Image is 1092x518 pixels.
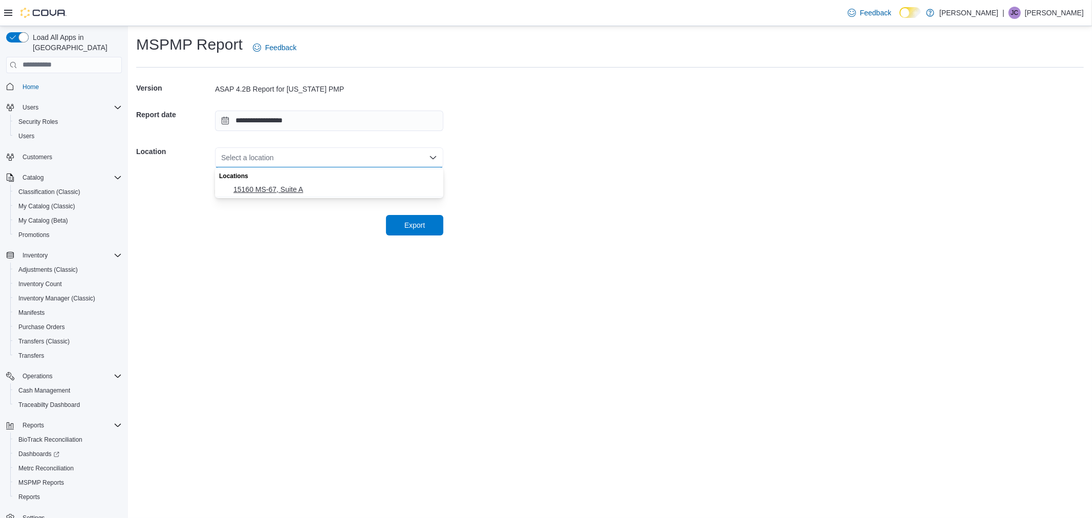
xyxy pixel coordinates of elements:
span: Users [23,103,38,112]
button: BioTrack Reconciliation [10,433,126,447]
div: Locations [215,167,443,182]
span: Cash Management [14,384,122,397]
span: MSPMP Reports [18,479,64,487]
span: MSPMP Reports [14,477,122,489]
a: Dashboards [10,447,126,461]
span: Customers [23,153,52,161]
button: Metrc Reconciliation [10,461,126,476]
button: Promotions [10,228,126,242]
span: Inventory Manager (Classic) [14,292,122,305]
button: Purchase Orders [10,320,126,334]
a: Transfers (Classic) [14,335,74,348]
span: Users [18,132,34,140]
p: | [1002,7,1004,19]
span: My Catalog (Beta) [18,217,68,225]
span: My Catalog (Beta) [14,214,122,227]
button: MSPMP Reports [10,476,126,490]
h5: Report date [136,104,213,125]
span: Security Roles [18,118,58,126]
span: Inventory [18,249,122,262]
span: Reports [23,421,44,429]
button: Home [2,79,126,94]
div: Justin Crosby [1009,7,1021,19]
img: Cova [20,8,67,18]
span: Catalog [23,174,44,182]
span: Dashboards [14,448,122,460]
a: Classification (Classic) [14,186,84,198]
button: Customers [2,149,126,164]
span: Classification (Classic) [14,186,122,198]
span: Transfers [18,352,44,360]
a: Cash Management [14,384,74,397]
a: My Catalog (Classic) [14,200,79,212]
span: Transfers (Classic) [18,337,70,346]
a: Manifests [14,307,49,319]
button: Reports [10,490,126,504]
span: Customers [18,150,122,163]
a: Traceabilty Dashboard [14,399,84,411]
a: Adjustments (Classic) [14,264,82,276]
span: Purchase Orders [14,321,122,333]
h1: MSPMP Report [136,34,243,55]
button: Security Roles [10,115,126,129]
a: Purchase Orders [14,321,69,333]
h5: Version [136,78,213,98]
span: Promotions [14,229,122,241]
p: [PERSON_NAME] [939,7,998,19]
span: Inventory Count [18,280,62,288]
button: Inventory [18,249,52,262]
button: Cash Management [10,383,126,398]
span: Security Roles [14,116,122,128]
button: Inventory [2,248,126,263]
a: Feedback [249,37,301,58]
button: Export [386,215,443,235]
a: Promotions [14,229,54,241]
span: Manifests [18,309,45,317]
a: BioTrack Reconciliation [14,434,87,446]
span: BioTrack Reconciliation [18,436,82,444]
span: Feedback [860,8,891,18]
span: Home [18,80,122,93]
div: Choose from the following options [215,167,443,197]
span: JC [1011,7,1019,19]
button: My Catalog (Classic) [10,199,126,213]
a: Customers [18,151,56,163]
span: Reports [14,491,122,503]
span: Purchase Orders [18,323,65,331]
button: 15160 MS-67, Suite A [215,182,443,197]
span: Catalog [18,171,122,184]
span: Operations [18,370,122,382]
span: Users [18,101,122,114]
button: Inventory Manager (Classic) [10,291,126,306]
span: Adjustments (Classic) [18,266,78,274]
h5: Location [136,141,213,162]
span: Metrc Reconciliation [18,464,74,472]
span: Traceabilty Dashboard [14,399,122,411]
div: ASAP 4.2B Report for [US_STATE] PMP [215,84,443,94]
span: My Catalog (Classic) [18,202,75,210]
button: Inventory Count [10,277,126,291]
button: My Catalog (Beta) [10,213,126,228]
input: Dark Mode [900,7,921,18]
span: Cash Management [18,386,70,395]
button: Classification (Classic) [10,185,126,199]
span: Operations [23,372,53,380]
button: Reports [18,419,48,431]
span: Adjustments (Classic) [14,264,122,276]
input: Press the down key to open a popover containing a calendar. [215,111,443,131]
a: Reports [14,491,44,503]
span: Dashboards [18,450,59,458]
span: Inventory Manager (Classic) [18,294,95,303]
a: Security Roles [14,116,62,128]
p: [PERSON_NAME] [1025,7,1084,19]
button: Transfers [10,349,126,363]
span: Reports [18,419,122,431]
span: Users [14,130,122,142]
button: Operations [18,370,57,382]
span: 15160 MS-67, Suite A [233,184,437,195]
span: Feedback [265,42,296,53]
a: Inventory Manager (Classic) [14,292,99,305]
span: Inventory Count [14,278,122,290]
a: Metrc Reconciliation [14,462,78,474]
input: Accessible screen reader label [221,152,222,164]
